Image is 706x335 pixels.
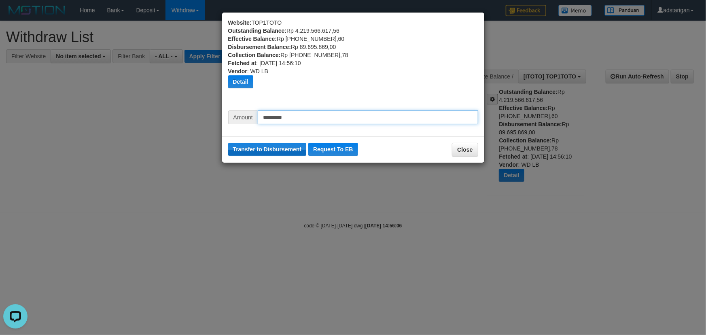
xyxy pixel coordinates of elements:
[228,60,257,66] b: Fetched at
[228,75,253,88] button: Detail
[308,143,358,156] button: Request To EB
[228,28,287,34] b: Outstanding Balance:
[228,36,277,42] b: Effective Balance:
[228,44,291,50] b: Disbursement Balance:
[3,3,28,28] button: Open LiveChat chat widget
[228,68,247,74] b: Vendor
[452,143,478,157] button: Close
[228,19,478,110] div: TOP1TOTO Rp 4.219.566.617,56 Rp [PHONE_NUMBER],60 Rp 89.695.869,00 Rp [PHONE_NUMBER],78 : [DATE] ...
[228,143,307,156] button: Transfer to Disbursement
[228,110,258,124] span: Amount
[228,52,281,58] b: Collection Balance:
[228,19,252,26] b: Website:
